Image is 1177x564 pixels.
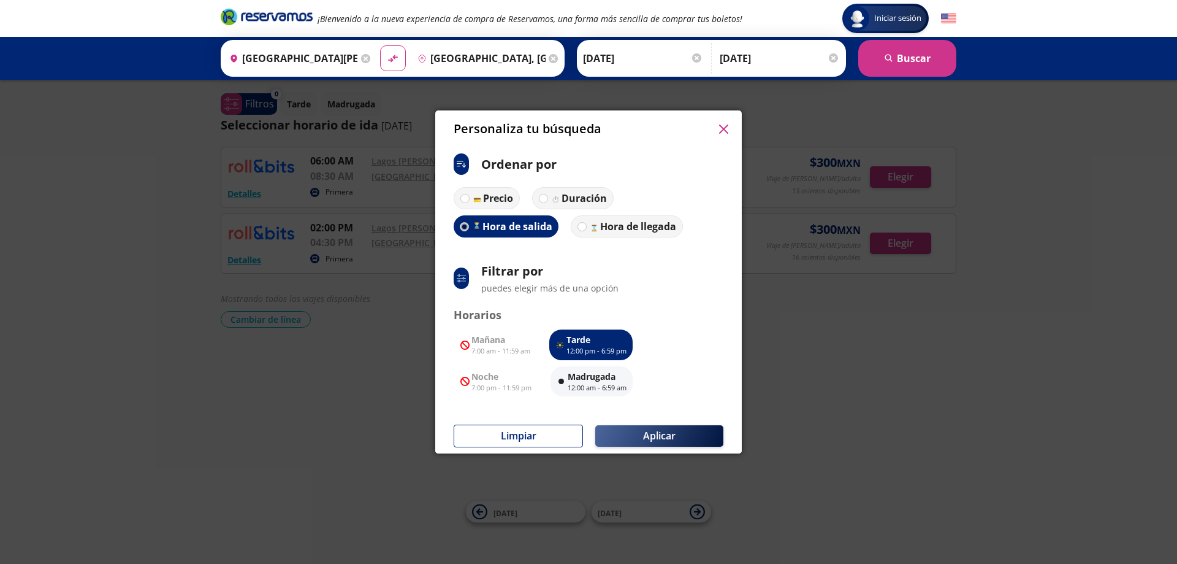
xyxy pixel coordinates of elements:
p: Tarde [566,333,627,346]
button: Aplicar [595,425,723,447]
i: Brand Logo [221,7,313,26]
p: Ordenar por [481,155,557,174]
p: 7:00 am - 11:59 am [471,346,530,357]
em: ¡Bienvenido a la nueva experiencia de compra de Reservamos, una forma más sencilla de comprar tus... [318,13,742,25]
p: Filtrar por [481,262,619,280]
p: Hora de salida [482,219,553,234]
a: Brand Logo [221,7,313,29]
p: 12:00 am - 6:59 am [568,383,627,393]
button: Limpiar [454,425,583,447]
p: Hora de llegada [600,219,676,234]
span: Iniciar sesión [869,12,926,25]
button: Mañana7:00 am - 11:59 am [454,330,537,360]
input: Elegir Fecha [583,43,703,74]
p: Duración [562,191,607,206]
p: Madrugada [568,370,627,383]
p: Personaliza tu búsqueda [454,120,601,138]
p: Precio [483,191,513,206]
p: 12:00 pm - 6:59 pm [566,346,627,357]
button: Noche7:00 pm - 11:59 pm [454,366,538,397]
button: Tarde12:00 pm - 6:59 pm [549,330,633,360]
p: Horarios [454,307,723,323]
p: puedes elegir más de una opción [481,282,619,295]
button: English [941,11,956,26]
button: Madrugada12:00 am - 6:59 am [550,366,633,397]
p: Noche [471,370,531,383]
input: Buscar Origen [224,43,358,74]
p: 7:00 pm - 11:59 pm [471,383,531,393]
input: Buscar Destino [413,43,546,74]
button: Buscar [858,40,956,77]
p: Mañana [471,333,530,346]
input: Opcional [720,43,840,74]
